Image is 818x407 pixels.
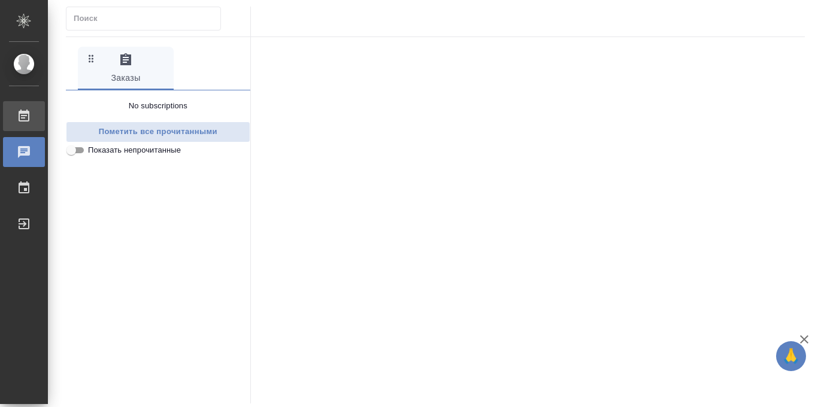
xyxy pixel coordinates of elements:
button: Пометить все прочитанными [66,122,250,142]
span: Показать непрочитанные [88,144,181,156]
input: Поиск [74,10,220,27]
svg: Зажми и перетащи, чтобы поменять порядок вкладок [86,53,97,64]
span: Заказы [85,53,166,86]
p: No subscriptions [129,100,187,112]
span: 🙏 [781,344,801,369]
button: 🙏 [776,341,806,371]
span: Пометить все прочитанными [72,125,244,139]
